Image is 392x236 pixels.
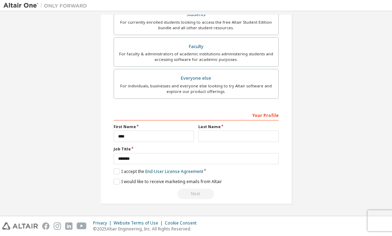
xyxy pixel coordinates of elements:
[114,168,203,174] label: I accept the
[118,19,274,31] div: For currently enrolled students looking to access the free Altair Student Edition bundle and all ...
[3,2,91,9] img: Altair One
[118,73,274,83] div: Everyone else
[93,226,201,232] p: © 2025 Altair Engineering, Inc. All Rights Reserved.
[114,189,279,199] div: Read and acccept EULA to continue
[114,109,279,120] div: Your Profile
[114,220,165,226] div: Website Terms of Use
[65,222,72,230] img: linkedin.svg
[118,51,274,62] div: For faculty & administrators of academic institutions administering students and accessing softwa...
[114,146,279,152] label: Job Title
[54,222,61,230] img: instagram.svg
[42,222,49,230] img: facebook.svg
[77,222,87,230] img: youtube.svg
[114,179,222,184] label: I would like to receive marketing emails from Altair
[118,42,274,52] div: Faculty
[93,220,114,226] div: Privacy
[2,222,38,230] img: altair_logo.svg
[114,124,194,129] label: First Name
[118,83,274,94] div: For individuals, businesses and everyone else looking to try Altair software and explore our prod...
[198,124,279,129] label: Last Name
[165,220,201,226] div: Cookie Consent
[145,168,203,174] a: End-User License Agreement
[118,10,274,19] div: Students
